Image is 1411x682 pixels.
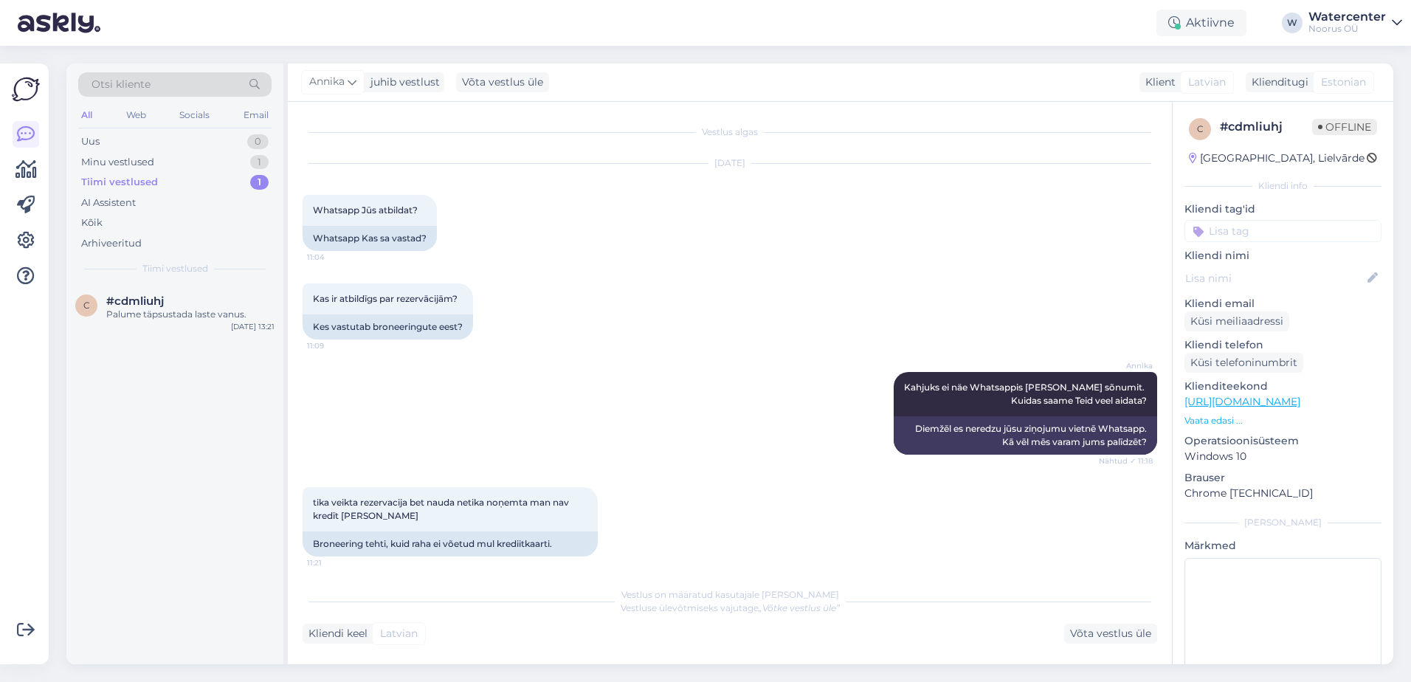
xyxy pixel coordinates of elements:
div: Kliendi keel [303,626,368,641]
div: [DATE] 13:21 [231,321,275,332]
span: Kahjuks ei näe Whatsappis [PERSON_NAME] sõnumit. Kuidas saame Teid veel aidata? [904,382,1147,406]
span: Latvian [380,626,418,641]
a: [URL][DOMAIN_NAME] [1184,395,1300,408]
span: 11:04 [307,252,362,263]
span: Vestluse ülevõtmiseks vajutage [621,602,840,613]
div: # cdmliuhj [1220,118,1312,136]
p: Brauser [1184,470,1381,486]
span: 11:09 [307,340,362,351]
div: Web [123,106,149,125]
div: Vestlus algas [303,125,1157,139]
div: Aktiivne [1156,10,1246,36]
span: Annika [309,74,345,90]
input: Lisa nimi [1185,270,1365,286]
div: Minu vestlused [81,155,154,170]
span: Annika [1097,360,1153,371]
div: All [78,106,95,125]
p: Klienditeekond [1184,379,1381,394]
div: Noorus OÜ [1308,23,1386,35]
p: Märkmed [1184,538,1381,554]
div: 1 [250,175,269,190]
div: Diemžēl es neredzu jūsu ziņojumu vietnē Whatsapp. Kā vēl mēs varam jums palīdzēt? [894,416,1157,455]
p: Chrome [TECHNICAL_ID] [1184,486,1381,501]
span: 11:21 [307,557,362,568]
div: Küsi telefoninumbrit [1184,353,1303,373]
span: Tiimi vestlused [142,262,208,275]
div: Broneering tehti, kuid raha ei võetud mul krediitkaarti. [303,531,598,557]
span: Otsi kliente [92,77,151,92]
div: Kliendi info [1184,179,1381,193]
span: Estonian [1321,75,1366,90]
div: Arhiveeritud [81,236,142,251]
div: W [1282,13,1303,33]
div: 1 [250,155,269,170]
div: Klienditugi [1246,75,1308,90]
input: Lisa tag [1184,220,1381,242]
div: 0 [247,134,269,149]
p: Kliendi nimi [1184,248,1381,263]
span: Kas ir atbildīgs par rezervācijām? [313,293,458,304]
img: Askly Logo [12,75,40,103]
div: [GEOGRAPHIC_DATA], Lielvārde [1189,151,1365,166]
span: c [1197,123,1204,134]
div: [DATE] [303,156,1157,170]
span: Nähtud ✓ 11:18 [1097,455,1153,466]
span: Vestlus on määratud kasutajale [PERSON_NAME] [621,589,839,600]
p: Kliendi email [1184,296,1381,311]
div: AI Assistent [81,196,136,210]
span: Offline [1312,119,1377,135]
span: Whatsapp Jūs atbildat? [313,204,418,216]
div: Kõik [81,216,103,230]
p: Vaata edasi ... [1184,414,1381,427]
div: juhib vestlust [365,75,440,90]
div: Socials [176,106,213,125]
div: Võta vestlus üle [1064,624,1157,644]
div: Võta vestlus üle [456,72,549,92]
a: WatercenterNoorus OÜ [1308,11,1402,35]
div: Watercenter [1308,11,1386,23]
div: Whatsapp Kas sa vastad? [303,226,437,251]
div: Palume täpsustada laste vanus. [106,308,275,321]
p: Kliendi telefon [1184,337,1381,353]
p: Kliendi tag'id [1184,201,1381,217]
span: #cdmliuhj [106,294,164,308]
span: tika veikta rezervacija bet nauda netika noņemta man nav kredīt [PERSON_NAME] [313,497,571,521]
span: Latvian [1188,75,1226,90]
div: Uus [81,134,100,149]
i: „Võtke vestlus üle” [759,602,840,613]
div: Kes vastutab broneeringute eest? [303,314,473,340]
div: [PERSON_NAME] [1184,516,1381,529]
p: Windows 10 [1184,449,1381,464]
p: Operatsioonisüsteem [1184,433,1381,449]
div: Klient [1139,75,1176,90]
div: Tiimi vestlused [81,175,158,190]
div: Küsi meiliaadressi [1184,311,1289,331]
span: c [83,300,90,311]
div: Email [241,106,272,125]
